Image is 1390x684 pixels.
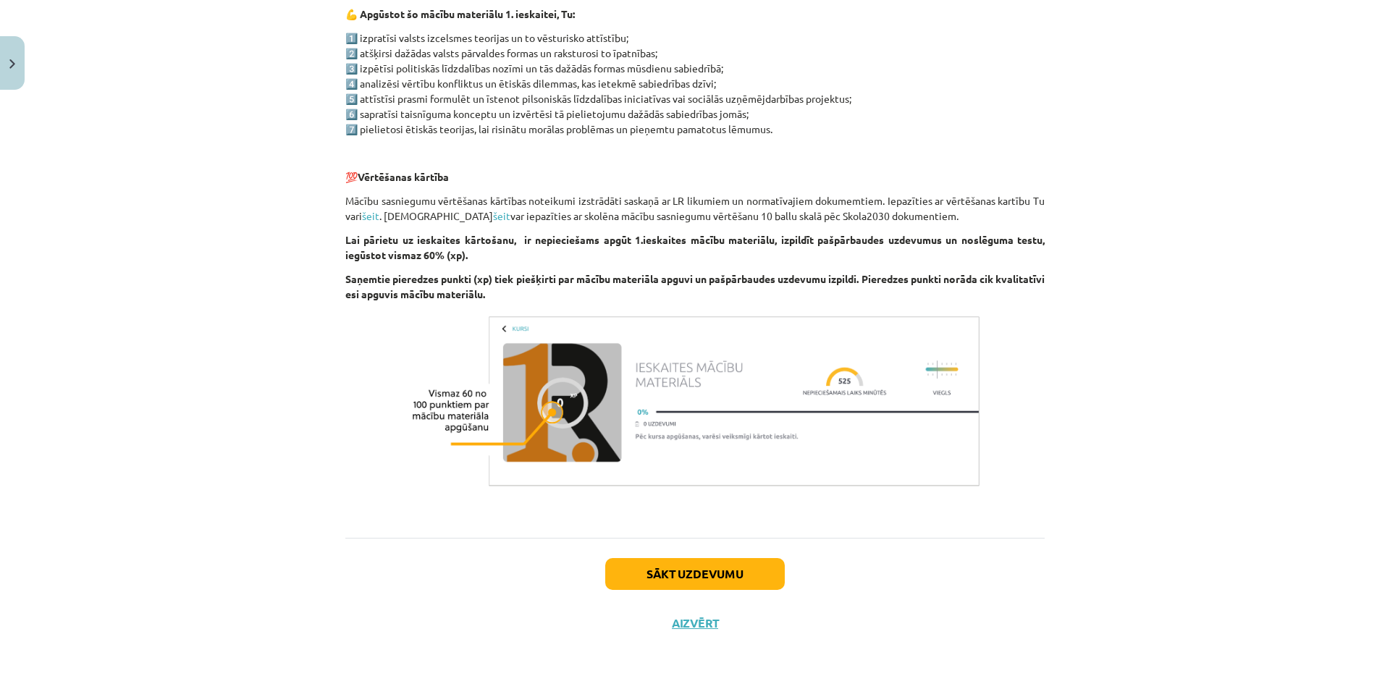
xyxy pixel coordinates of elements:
[345,233,1045,261] strong: Lai pārietu uz ieskaites kārtošanu, ir nepieciešams apgūt 1.ieskaites mācību materiālu, izpildīt ...
[345,272,1045,300] strong: Saņemtie pieredzes punkti (xp) tiek piešķirti par mācību materiāla apguvi un pašpārbaudes uzdevum...
[345,169,1045,185] p: 💯
[358,170,449,183] strong: Vērtēšanas kārtība
[345,193,1045,224] p: Mācību sasniegumu vērtēšanas kārtības noteikumi izstrādāti saskaņā ar LR likumiem un normatīvajie...
[667,616,723,630] button: Aizvērt
[345,30,1045,137] p: 1️⃣ izpratīsi valsts izcelsmes teorijas un to vēsturisko attīstību; 2️⃣ atšķirsi dažādas valsts p...
[9,59,15,69] img: icon-close-lesson-0947bae3869378f0d4975bcd49f059093ad1ed9edebbc8119c70593378902aed.svg
[345,7,575,20] strong: 💪 Apgūstot šo mācību materiālu 1. ieskaitei, Tu:
[493,209,510,222] a: šeit
[605,558,785,590] button: Sākt uzdevumu
[362,209,379,222] a: šeit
